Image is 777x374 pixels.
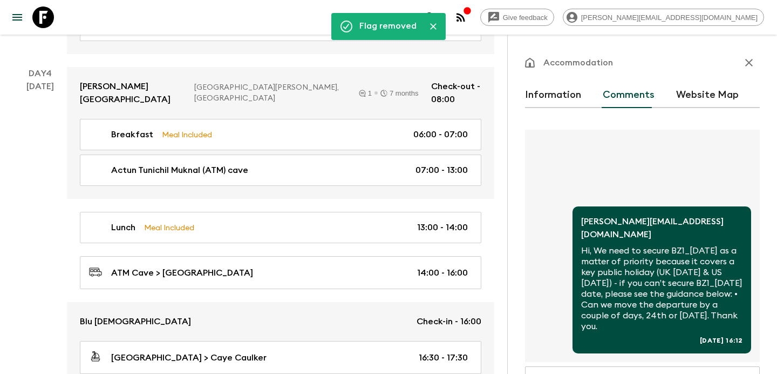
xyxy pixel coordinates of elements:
p: 14:00 - 16:00 [417,266,468,279]
button: Information [525,82,581,108]
p: [PERSON_NAME][EMAIL_ADDRESS][DOMAIN_NAME] [581,215,742,241]
p: [GEOGRAPHIC_DATA] > Caye Caulker [111,351,267,364]
a: BreakfastMeal Included06:00 - 07:00 [80,119,481,150]
span: Give feedback [497,14,554,22]
a: ATM Cave > [GEOGRAPHIC_DATA]14:00 - 16:00 [80,256,481,289]
p: Hi, We need to secure BZ1_[DATE] as a matter of priority because it covers a key public holiday (... [581,245,742,332]
p: Blu [DEMOGRAPHIC_DATA] [80,315,191,328]
p: 07:00 - 13:00 [415,164,468,177]
a: [GEOGRAPHIC_DATA] > Caye Caulker16:30 - 17:30 [80,341,481,374]
p: Check-out - 08:00 [431,80,481,106]
p: Breakfast [111,128,153,141]
span: [DATE] 16:12 [700,336,742,345]
p: [GEOGRAPHIC_DATA][PERSON_NAME], [GEOGRAPHIC_DATA] [194,82,345,104]
p: Accommodation [543,56,613,69]
p: Meal Included [144,222,194,233]
span: [PERSON_NAME][EMAIL_ADDRESS][DOMAIN_NAME] [575,14,764,22]
button: Website Map [676,82,739,108]
a: Give feedback [480,9,554,26]
a: Actun Tunichil Muknal (ATM) cave07:00 - 13:00 [80,155,481,186]
button: search adventures [420,6,441,28]
div: 1 [359,90,372,97]
p: Actun Tunichil Muknal (ATM) cave [111,164,248,177]
a: Blu [DEMOGRAPHIC_DATA]Check-in - 16:00 [67,302,494,341]
p: 13:00 - 14:00 [417,221,468,234]
button: menu [6,6,28,28]
p: 06:00 - 07:00 [413,128,468,141]
p: [PERSON_NAME][GEOGRAPHIC_DATA] [80,80,186,106]
p: Meal Included [162,129,212,141]
p: Day 4 [13,67,67,80]
div: [PERSON_NAME][EMAIL_ADDRESS][DOMAIN_NAME] [563,9,764,26]
p: Check-in - 16:00 [417,315,481,328]
p: Lunch [111,221,135,234]
button: Close [425,18,441,35]
button: Comments [603,82,655,108]
div: 7 months [380,90,418,97]
p: ATM Cave > [GEOGRAPHIC_DATA] [111,266,253,279]
div: Flag removed [359,16,417,37]
p: 16:30 - 17:30 [419,351,468,364]
a: LunchMeal Included13:00 - 14:00 [80,212,481,243]
a: [PERSON_NAME][GEOGRAPHIC_DATA][GEOGRAPHIC_DATA][PERSON_NAME], [GEOGRAPHIC_DATA]17 monthsCheck-out... [67,67,494,119]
